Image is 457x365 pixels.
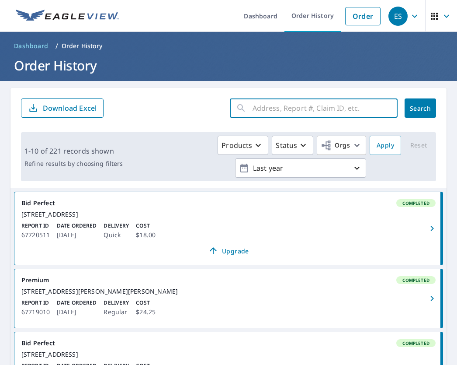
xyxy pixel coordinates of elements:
[21,339,436,347] div: Bid Perfect
[276,140,297,151] p: Status
[21,307,50,317] p: 67719010
[412,104,429,112] span: Search
[21,244,436,258] a: Upgrade
[55,41,58,51] li: /
[104,307,129,317] p: Regular
[253,96,398,120] input: Address, Report #, Claim ID, etc.
[24,160,123,168] p: Refine results by choosing filters
[104,299,129,307] p: Delivery
[14,192,443,265] a: Bid PerfectCompleted[STREET_ADDRESS]Report ID67720511Date Ordered[DATE]DeliveryQuickCost$18.00Upg...
[10,56,447,74] h1: Order History
[370,136,401,155] button: Apply
[21,211,436,218] div: [STREET_ADDRESS]
[222,140,252,151] p: Products
[21,222,50,230] p: Report ID
[397,277,435,283] span: Completed
[21,276,436,284] div: Premium
[377,140,394,151] span: Apply
[21,351,436,358] div: [STREET_ADDRESS]
[136,307,156,317] p: $24.25
[57,222,97,230] p: Date Ordered
[272,136,313,155] button: Status
[14,42,48,50] span: Dashboard
[405,98,436,118] button: Search
[235,158,366,178] button: Last year
[345,7,381,25] a: Order
[14,269,443,328] a: PremiumCompleted[STREET_ADDRESS][PERSON_NAME][PERSON_NAME]Report ID67719010Date Ordered[DATE]Deli...
[24,146,123,156] p: 1-10 of 221 records shown
[321,140,350,151] span: Orgs
[57,230,97,240] p: [DATE]
[21,199,436,207] div: Bid Perfect
[21,230,50,240] p: 67720511
[43,103,97,113] p: Download Excel
[136,222,156,230] p: Cost
[27,246,430,256] span: Upgrade
[397,340,435,346] span: Completed
[249,161,352,176] p: Last year
[104,230,129,240] p: Quick
[218,136,268,155] button: Products
[16,10,119,23] img: EV Logo
[136,230,156,240] p: $18.00
[21,299,50,307] p: Report ID
[57,299,97,307] p: Date Ordered
[104,222,129,230] p: Delivery
[397,200,435,206] span: Completed
[136,299,156,307] p: Cost
[62,42,103,50] p: Order History
[21,98,104,118] button: Download Excel
[388,7,408,26] div: ES
[21,288,436,295] div: [STREET_ADDRESS][PERSON_NAME][PERSON_NAME]
[10,39,447,53] nav: breadcrumb
[317,136,366,155] button: Orgs
[57,307,97,317] p: [DATE]
[10,39,52,53] a: Dashboard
